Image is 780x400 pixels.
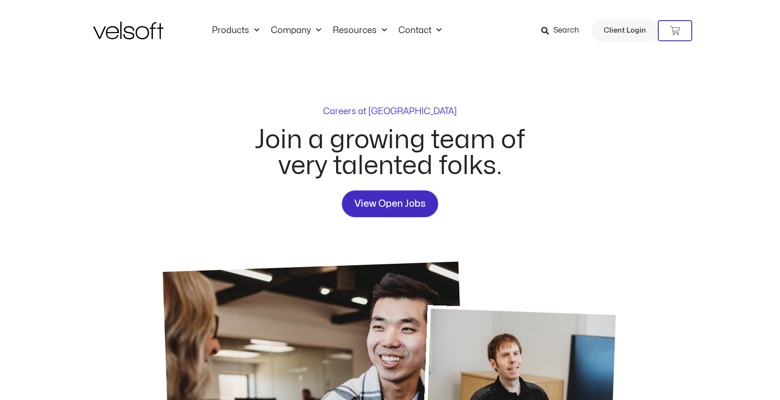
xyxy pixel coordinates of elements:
h2: Join a growing team of very talented folks. [244,127,537,179]
a: View Open Jobs [342,190,438,217]
span: Client Login [604,24,646,37]
a: Client Login [592,19,658,42]
a: ContactMenu Toggle [393,25,447,36]
a: Search [541,23,586,39]
span: View Open Jobs [354,196,426,212]
span: Search [553,24,579,37]
a: CompanyMenu Toggle [265,25,327,36]
p: Careers at [GEOGRAPHIC_DATA] [323,107,457,116]
nav: Menu [206,25,447,36]
a: ProductsMenu Toggle [206,25,265,36]
img: Velsoft Training Materials [93,22,163,39]
a: ResourcesMenu Toggle [327,25,393,36]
